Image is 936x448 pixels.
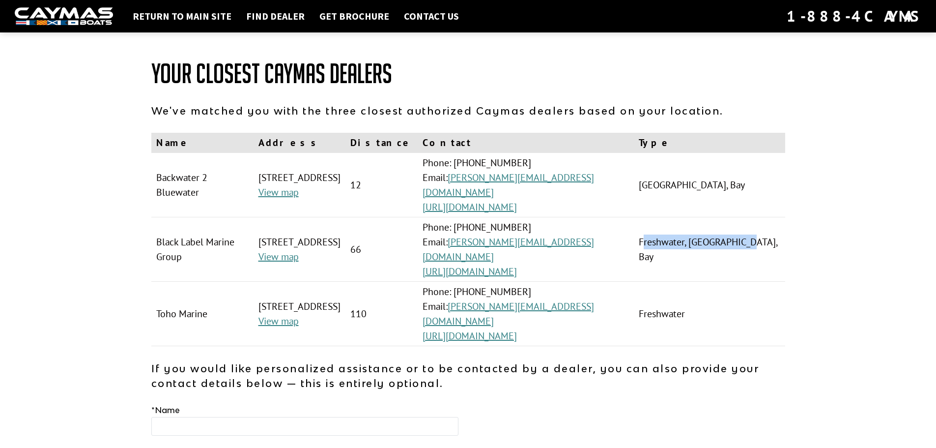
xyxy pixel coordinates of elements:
td: 12 [345,153,418,217]
a: [URL][DOMAIN_NAME] [423,201,517,213]
a: [PERSON_NAME][EMAIL_ADDRESS][DOMAIN_NAME] [423,300,594,328]
td: Phone: [PHONE_NUMBER] Email: [418,282,634,346]
th: Name [151,133,254,153]
td: Phone: [PHONE_NUMBER] Email: [418,153,634,217]
a: Return to main site [128,10,236,23]
td: [GEOGRAPHIC_DATA], Bay [634,153,785,217]
p: If you would like personalized assistance or to be contacted by a dealer, you can also provide yo... [151,361,785,390]
a: View map [258,186,299,199]
td: [STREET_ADDRESS] [254,217,345,282]
th: Contact [418,133,634,153]
td: Black Label Marine Group [151,217,254,282]
a: View map [258,315,299,328]
th: Address [254,133,345,153]
td: Toho Marine [151,282,254,346]
a: View map [258,250,299,263]
p: We've matched you with the three closest authorized Caymas dealers based on your location. [151,103,785,118]
td: Phone: [PHONE_NUMBER] Email: [418,217,634,282]
div: 1-888-4CAYMAS [787,5,921,27]
img: white-logo-c9c8dbefe5ff5ceceb0f0178aa75bf4bb51f6bca0971e226c86eb53dfe498488.png [15,7,113,26]
td: Freshwater, [GEOGRAPHIC_DATA], Bay [634,217,785,282]
a: [URL][DOMAIN_NAME] [423,329,517,342]
a: Get Brochure [314,10,394,23]
td: 66 [345,217,418,282]
td: [STREET_ADDRESS] [254,282,345,346]
a: [PERSON_NAME][EMAIL_ADDRESS][DOMAIN_NAME] [423,236,594,263]
label: Name [151,404,180,416]
td: Freshwater [634,282,785,346]
a: [URL][DOMAIN_NAME] [423,265,517,278]
a: Find Dealer [241,10,310,23]
a: Contact Us [399,10,464,23]
th: Type [634,133,785,153]
th: Distance [345,133,418,153]
h1: Your Closest Caymas Dealers [151,59,785,89]
a: [PERSON_NAME][EMAIL_ADDRESS][DOMAIN_NAME] [423,171,594,199]
td: 110 [345,282,418,346]
td: [STREET_ADDRESS] [254,153,345,217]
td: Backwater 2 Bluewater [151,153,254,217]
